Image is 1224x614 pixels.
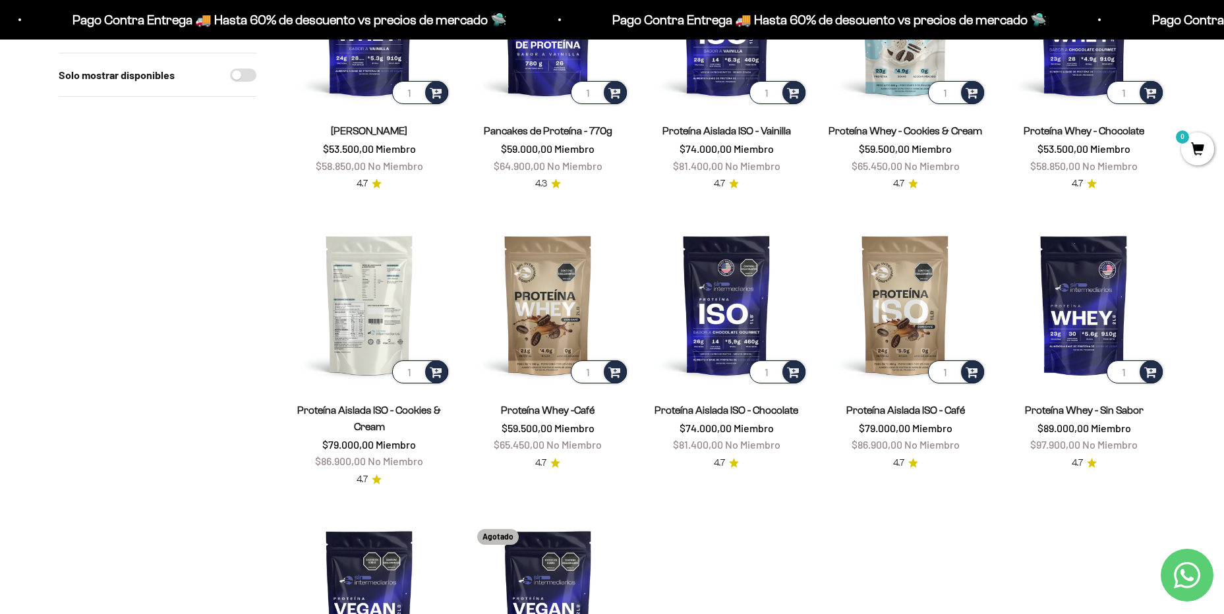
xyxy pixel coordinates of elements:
a: Proteína Whey - Chocolate [1024,125,1144,136]
a: Pancakes de Proteína - 770g [484,125,612,136]
span: $59.000,00 [501,142,552,155]
span: $58.850,00 [316,159,366,172]
a: [PERSON_NAME] [331,125,407,136]
a: Proteína Whey - Sin Sabor [1025,405,1144,416]
a: Proteína Aislada ISO - Cookies & Cream [297,405,441,432]
span: $53.500,00 [1037,142,1088,155]
a: 4.74.7 de 5.0 estrellas [714,456,739,470]
span: No Miembro [1082,438,1138,451]
span: Miembro [554,422,595,434]
span: No Miembro [904,159,960,172]
a: Proteína Whey -Café [501,405,595,416]
span: No Miembro [904,438,960,451]
a: 0 [1181,143,1214,157]
span: $86.900,00 [315,455,366,467]
img: Proteína Aislada ISO - Cookies & Cream [288,223,451,386]
span: $74.000,00 [680,142,732,155]
a: 4.74.7 de 5.0 estrellas [893,456,918,470]
a: Proteína Aislada ISO - Café [846,405,965,416]
span: $97.900,00 [1030,438,1080,451]
span: Miembro [1091,422,1131,434]
span: No Miembro [368,159,423,172]
span: Miembro [554,142,595,155]
span: No Miembro [725,438,780,451]
span: No Miembro [368,455,423,467]
span: 4.7 [357,177,368,191]
span: 4.7 [893,177,904,191]
a: 4.74.7 de 5.0 estrellas [535,456,560,470]
span: Miembro [912,142,952,155]
span: $86.900,00 [852,438,902,451]
span: 4.7 [714,456,725,470]
span: $59.500,00 [859,142,910,155]
span: Miembro [376,142,416,155]
a: 4.74.7 de 5.0 estrellas [714,177,739,191]
span: Miembro [734,422,774,434]
span: 4.3 [535,177,547,191]
span: 4.7 [1072,456,1083,470]
mark: 0 [1175,129,1190,145]
span: $53.500,00 [323,142,374,155]
span: Miembro [912,422,952,434]
span: $59.500,00 [502,422,552,434]
span: Miembro [376,438,416,451]
span: $81.400,00 [673,159,723,172]
span: $89.000,00 [1037,422,1089,434]
a: 4.74.7 de 5.0 estrellas [357,177,382,191]
a: 4.74.7 de 5.0 estrellas [1072,177,1097,191]
span: $79.000,00 [322,438,374,451]
span: 4.7 [714,177,725,191]
span: No Miembro [1082,159,1138,172]
a: 4.74.7 de 5.0 estrellas [1072,456,1097,470]
span: 4.7 [1072,177,1083,191]
span: Miembro [1090,142,1130,155]
span: $64.900,00 [494,159,545,172]
span: 4.7 [357,472,368,487]
p: Pago Contra Entrega 🚚 Hasta 60% de descuento vs precios de mercado 🛸 [44,9,478,30]
span: No Miembro [547,159,602,172]
span: $65.450,00 [852,159,902,172]
a: Proteína Aislada ISO - Vainilla [662,125,791,136]
span: $81.400,00 [673,438,723,451]
a: Proteína Whey - Cookies & Cream [829,125,982,136]
span: No Miembro [725,159,780,172]
span: 4.7 [535,456,546,470]
p: Pago Contra Entrega 🚚 Hasta 60% de descuento vs precios de mercado 🛸 [583,9,1018,30]
span: $58.850,00 [1030,159,1080,172]
span: $79.000,00 [859,422,910,434]
a: 4.34.3 de 5.0 estrellas [535,177,561,191]
span: $74.000,00 [680,422,732,434]
span: 4.7 [893,456,904,470]
label: Solo mostrar disponibles [59,67,175,84]
a: 4.74.7 de 5.0 estrellas [893,177,918,191]
span: Miembro [734,142,774,155]
a: 4.74.7 de 5.0 estrellas [357,472,382,487]
span: $65.450,00 [494,438,544,451]
a: Proteína Aislada ISO - Chocolate [655,405,798,416]
span: No Miembro [546,438,602,451]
